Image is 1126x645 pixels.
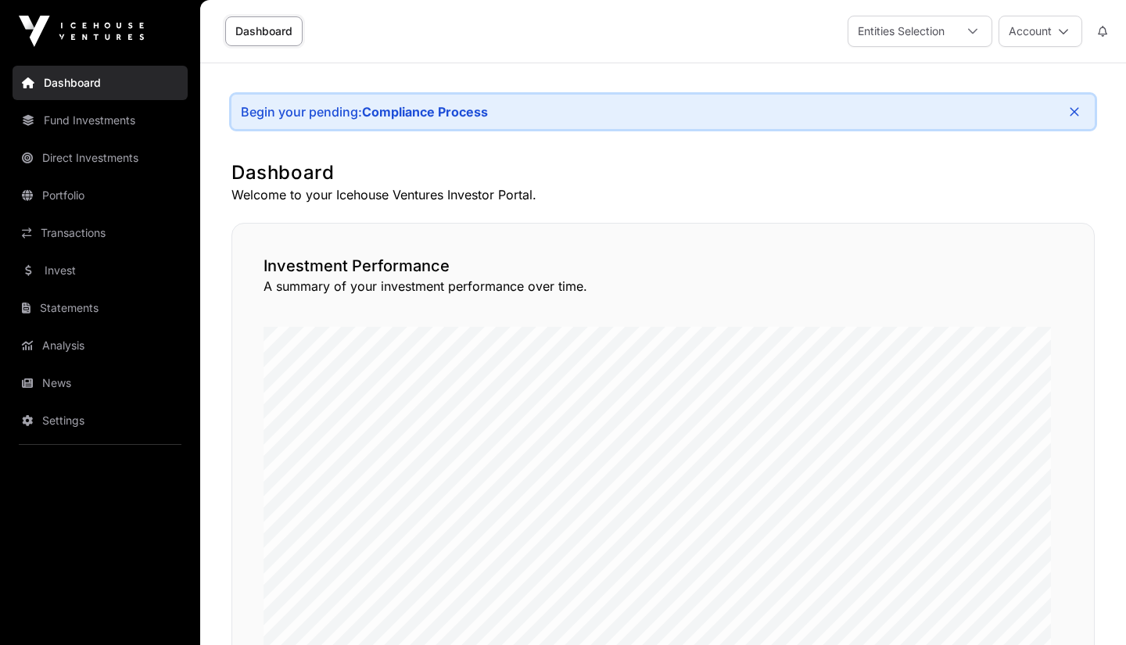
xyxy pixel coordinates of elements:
div: Entities Selection [848,16,954,46]
a: Transactions [13,216,188,250]
a: Dashboard [13,66,188,100]
a: Statements [13,291,188,325]
img: Icehouse Ventures Logo [19,16,144,47]
iframe: Chat Widget [1048,570,1126,645]
a: News [13,366,188,400]
button: Account [999,16,1082,47]
a: Compliance Process [362,104,488,120]
p: Welcome to your Icehouse Ventures Investor Portal. [231,185,1095,204]
a: Invest [13,253,188,288]
a: Settings [13,403,188,438]
h1: Dashboard [231,160,1095,185]
a: Direct Investments [13,141,188,175]
h2: Investment Performance [264,255,1063,277]
div: Begin your pending: [241,104,488,120]
button: Close [1063,101,1085,123]
a: Fund Investments [13,103,188,138]
p: A summary of your investment performance over time. [264,277,1063,296]
a: Analysis [13,328,188,363]
a: Portfolio [13,178,188,213]
a: Dashboard [225,16,303,46]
